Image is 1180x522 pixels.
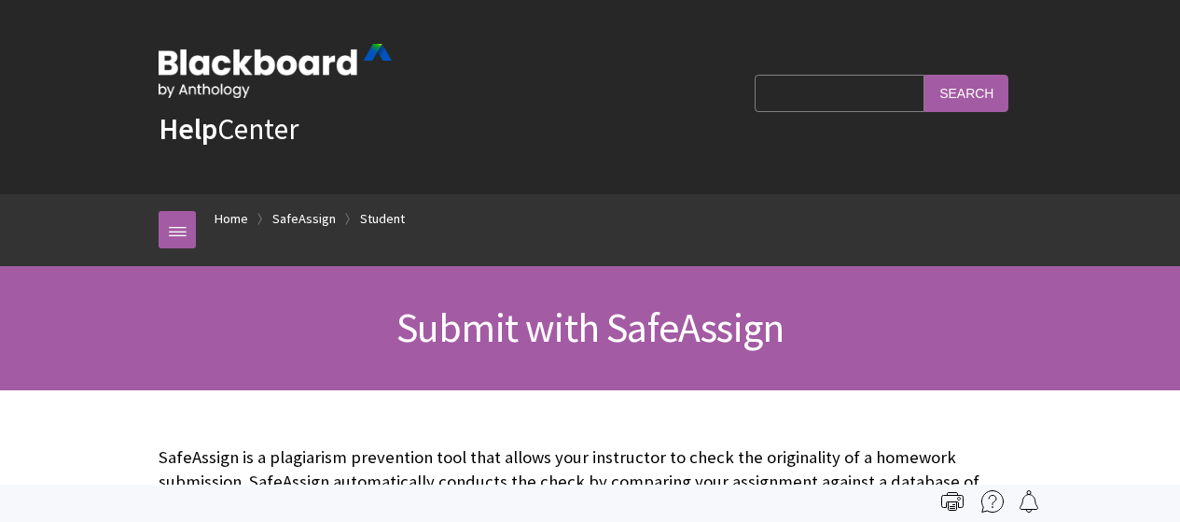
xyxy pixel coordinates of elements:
[159,110,298,148] a: HelpCenter
[159,445,1021,519] p: SafeAssign is a plagiarism prevention tool that allows your instructor to check the originality o...
[159,44,392,98] img: Blackboard by Anthology
[1018,490,1040,513] img: Follow this page
[360,207,405,231] a: Student
[272,207,336,231] a: SafeAssign
[159,110,217,148] strong: Help
[941,490,964,513] img: Print
[215,207,248,231] a: Home
[981,490,1004,513] img: More help
[396,302,784,353] span: Submit with SafeAssign
[924,75,1008,111] input: Search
